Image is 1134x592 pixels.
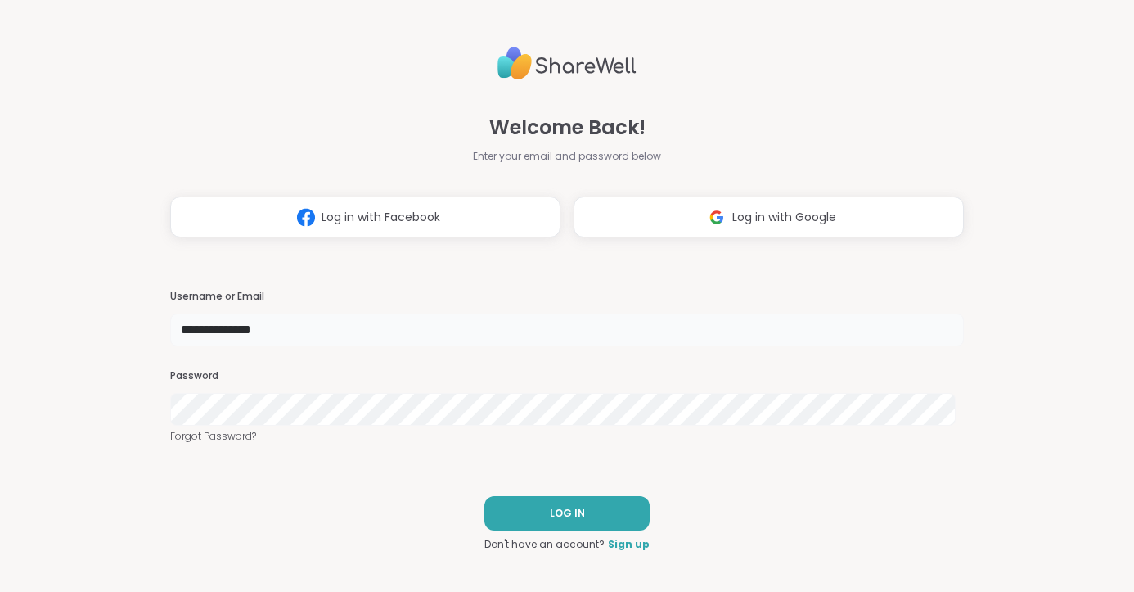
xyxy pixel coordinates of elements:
span: Log in with Google [732,209,836,226]
a: Sign up [608,537,650,552]
button: Log in with Google [574,197,964,237]
h3: Password [170,369,964,383]
img: ShareWell Logo [497,40,637,87]
img: ShareWell Logomark [701,202,732,233]
h3: Username or Email [170,290,964,304]
span: LOG IN [550,506,585,521]
span: Welcome Back! [489,113,646,142]
span: Don't have an account? [484,537,605,552]
a: Forgot Password? [170,429,964,444]
span: Log in with Facebook [322,209,440,226]
img: ShareWell Logomark [290,202,322,233]
span: Enter your email and password below [473,149,661,164]
button: Log in with Facebook [170,197,560,237]
button: LOG IN [484,496,650,531]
